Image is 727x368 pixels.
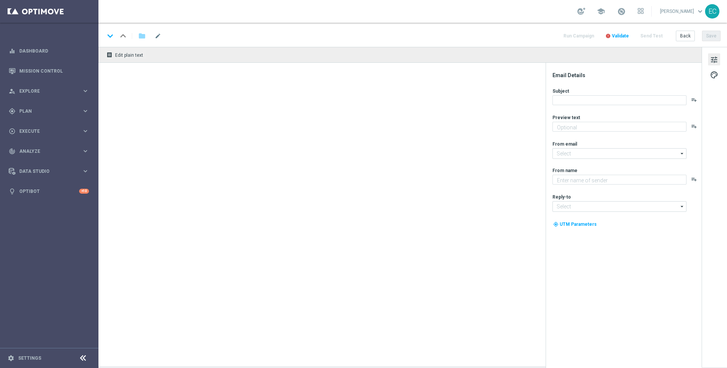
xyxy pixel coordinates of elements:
[9,168,82,175] div: Data Studio
[710,70,718,80] span: palette
[19,41,89,61] a: Dashboard
[8,148,89,154] button: track_changes Analyze keyboard_arrow_right
[553,222,559,227] i: my_location
[9,88,82,95] div: Explore
[138,31,146,40] i: folder
[19,89,82,93] span: Explore
[552,115,580,121] label: Preview text
[552,220,598,228] button: my_location UTM Parameters
[691,97,697,103] button: playlist_add
[604,31,630,41] button: error Validate
[659,6,705,17] a: [PERSON_NAME]keyboard_arrow_down
[8,128,89,134] button: play_circle_outline Execute keyboard_arrow_right
[18,356,41,360] a: Settings
[9,188,16,195] i: lightbulb
[9,148,82,155] div: Analyze
[552,148,686,159] input: Select
[552,168,577,174] label: From name
[9,128,82,135] div: Execute
[115,53,143,58] span: Edit plain text
[552,88,569,94] label: Subject
[82,107,89,115] i: keyboard_arrow_right
[79,189,89,194] div: +10
[8,355,14,362] i: settings
[106,52,112,58] i: receipt
[605,33,611,39] i: error
[691,123,697,129] button: playlist_add
[9,41,89,61] div: Dashboard
[9,88,16,95] i: person_search
[560,222,597,227] span: UTM Parameters
[8,168,89,174] button: Data Studio keyboard_arrow_right
[105,50,147,60] button: receipt Edit plain text
[679,202,686,211] i: arrow_drop_down
[679,149,686,158] i: arrow_drop_down
[702,31,721,41] button: Save
[8,68,89,74] button: Mission Control
[82,87,89,95] i: keyboard_arrow_right
[19,109,82,113] span: Plan
[710,55,718,65] span: tune
[708,53,720,65] button: tune
[82,168,89,175] i: keyboard_arrow_right
[705,4,719,19] div: EC
[552,141,577,147] label: From email
[552,72,701,79] div: Email Details
[137,30,147,42] button: folder
[8,48,89,54] button: equalizer Dashboard
[597,7,605,16] span: school
[19,129,82,134] span: Execute
[612,33,629,39] span: Validate
[9,61,89,81] div: Mission Control
[696,7,704,16] span: keyboard_arrow_down
[82,127,89,135] i: keyboard_arrow_right
[552,194,571,200] label: Reply-to
[8,188,89,194] button: lightbulb Optibot +10
[19,61,89,81] a: Mission Control
[9,128,16,135] i: play_circle_outline
[708,68,720,81] button: palette
[154,33,161,39] span: mode_edit
[9,181,89,201] div: Optibot
[9,108,82,115] div: Plan
[552,201,686,212] input: Select
[8,108,89,114] button: gps_fixed Plan keyboard_arrow_right
[82,148,89,155] i: keyboard_arrow_right
[19,169,82,174] span: Data Studio
[8,88,89,94] button: person_search Explore keyboard_arrow_right
[691,176,697,182] button: playlist_add
[9,108,16,115] i: gps_fixed
[19,181,79,201] a: Optibot
[9,48,16,54] i: equalizer
[105,30,116,42] i: keyboard_arrow_down
[9,148,16,155] i: track_changes
[19,149,82,154] span: Analyze
[676,31,695,41] button: Back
